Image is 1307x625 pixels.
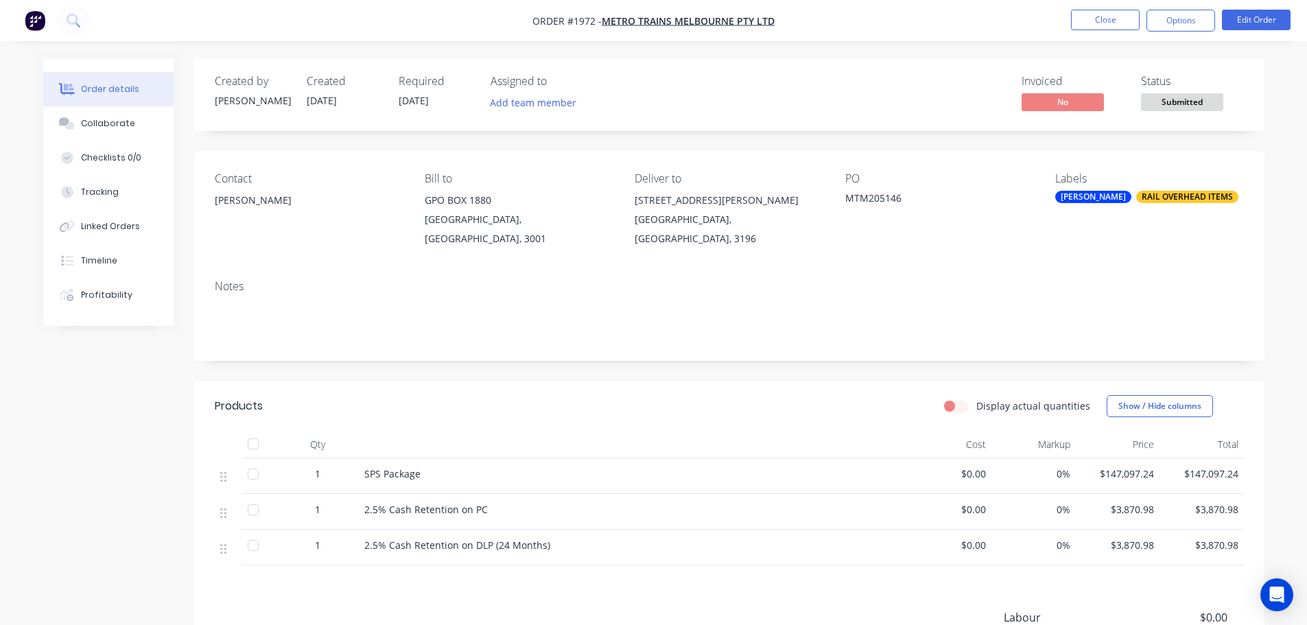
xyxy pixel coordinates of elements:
div: GPO BOX 1880 [425,191,613,210]
span: $147,097.24 [1081,467,1155,481]
span: [DATE] [399,94,429,107]
button: Close [1071,10,1140,30]
span: 1 [315,467,320,481]
button: Options [1146,10,1215,32]
div: Products [215,398,263,414]
div: Open Intercom Messenger [1260,578,1293,611]
div: GPO BOX 1880[GEOGRAPHIC_DATA], [GEOGRAPHIC_DATA], 3001 [425,191,613,248]
button: Edit Order [1222,10,1291,30]
span: $147,097.24 [1165,467,1238,481]
button: Show / Hide columns [1107,395,1213,417]
div: [PERSON_NAME] [215,93,290,108]
div: [PERSON_NAME] [215,191,403,210]
span: $3,870.98 [1165,502,1238,517]
span: 0% [997,538,1070,552]
button: Add team member [491,93,584,112]
div: Cost [908,431,992,458]
label: Display actual quantities [976,399,1090,413]
button: Timeline [43,244,174,278]
div: RAIL OVERHEAD ITEMS [1136,191,1238,203]
button: Checklists 0/0 [43,141,174,175]
span: [DATE] [307,94,337,107]
div: Price [1076,431,1160,458]
span: Order #1972 - [532,14,602,27]
span: 0% [997,467,1070,481]
div: Assigned to [491,75,628,88]
div: [STREET_ADDRESS][PERSON_NAME][GEOGRAPHIC_DATA], [GEOGRAPHIC_DATA], 3196 [635,191,823,248]
div: Markup [991,431,1076,458]
div: Total [1159,431,1244,458]
span: No [1022,93,1104,110]
button: Profitability [43,278,174,312]
span: Submitted [1141,93,1223,110]
span: 2.5% Cash Retention on PC [364,503,488,516]
div: Profitability [81,289,132,301]
div: MTM205146 [845,191,1017,210]
div: Collaborate [81,117,135,130]
div: [GEOGRAPHIC_DATA], [GEOGRAPHIC_DATA], 3001 [425,210,613,248]
div: Bill to [425,172,613,185]
span: 2.5% Cash Retention on DLP (24 Months) [364,539,550,552]
span: $3,870.98 [1081,538,1155,552]
div: [PERSON_NAME] [215,191,403,235]
div: Created by [215,75,290,88]
div: Qty [276,431,359,458]
div: Checklists 0/0 [81,152,141,164]
span: $3,870.98 [1165,538,1238,552]
span: 1 [315,538,320,552]
button: Tracking [43,175,174,209]
button: Linked Orders [43,209,174,244]
span: 0% [997,502,1070,517]
div: Status [1141,75,1244,88]
div: Linked Orders [81,220,140,233]
button: Order details [43,72,174,106]
span: $3,870.98 [1081,502,1155,517]
div: PO [845,172,1033,185]
div: Deliver to [635,172,823,185]
span: $0.00 [913,467,987,481]
div: Invoiced [1022,75,1125,88]
span: 1 [315,502,320,517]
div: Labels [1055,172,1243,185]
span: SPS Package [364,467,421,480]
a: METRO TRAINS MELBOURNE PTY LTD [602,14,775,27]
img: Factory [25,10,45,31]
div: Contact [215,172,403,185]
div: [PERSON_NAME] [1055,191,1131,203]
div: [STREET_ADDRESS][PERSON_NAME] [635,191,823,210]
span: $0.00 [913,502,987,517]
span: $0.00 [913,538,987,552]
div: Tracking [81,186,119,198]
div: Timeline [81,255,117,267]
div: Notes [215,280,1244,293]
button: Add team member [482,93,583,112]
button: Submitted [1141,93,1223,114]
button: Collaborate [43,106,174,141]
div: Order details [81,83,139,95]
div: [GEOGRAPHIC_DATA], [GEOGRAPHIC_DATA], 3196 [635,210,823,248]
div: Created [307,75,382,88]
div: Required [399,75,474,88]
